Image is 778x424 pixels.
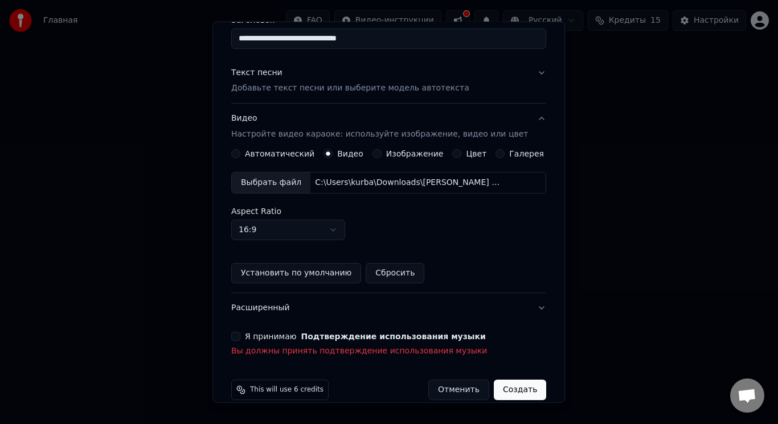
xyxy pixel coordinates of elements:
button: Установить по умолчанию [231,263,361,283]
button: Сбросить [366,263,425,283]
button: Я принимаю [301,332,486,340]
label: Я принимаю [245,332,486,340]
button: ВидеоНастройте видео караоке: используйте изображение, видео или цвет [231,104,546,149]
button: Расширенный [231,293,546,323]
p: Добавьте текст песни или выберите модель автотекста [231,83,469,94]
label: Галерея [510,150,544,158]
div: Видео [231,113,528,140]
label: Заголовок [231,15,546,23]
div: ВидеоНастройте видео караоке: используйте изображение, видео или цвет [231,149,546,293]
button: Отменить [428,380,489,400]
button: Создать [494,380,546,400]
p: Настройте видео караоке: используйте изображение, видео или цвет [231,129,528,140]
p: Вы должны принять подтверждение использования музыки [231,345,546,357]
span: This will use 6 credits [250,385,324,394]
div: Текст песни [231,67,282,78]
div: C:\Users\kurba\Downloads\[PERSON_NAME] (Official video) HD.mp4 [310,177,504,188]
label: Aspect Ratio [231,207,546,215]
label: Автоматический [245,150,314,158]
label: Изображение [386,150,444,158]
label: Видео [337,150,363,158]
div: Выбрать файл [232,172,310,193]
label: Цвет [466,150,487,158]
button: Текст песниДобавьте текст песни или выберите модель автотекста [231,57,546,103]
